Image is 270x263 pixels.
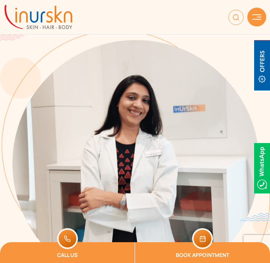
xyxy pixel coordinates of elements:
[228,10,244,25] img: searchiocn
[135,242,270,263] a: Book Appointment
[57,228,78,249] img: mobile-tel
[254,40,270,90] img: offerBt
[252,14,261,20] img: hamLine.svg
[240,213,270,221] img: bluewave
[254,163,270,171] a: Whatsappicon
[192,228,213,249] img: mobile-cal
[5,5,72,29] img: inurskn-logo
[254,143,270,193] img: Whatsappicon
